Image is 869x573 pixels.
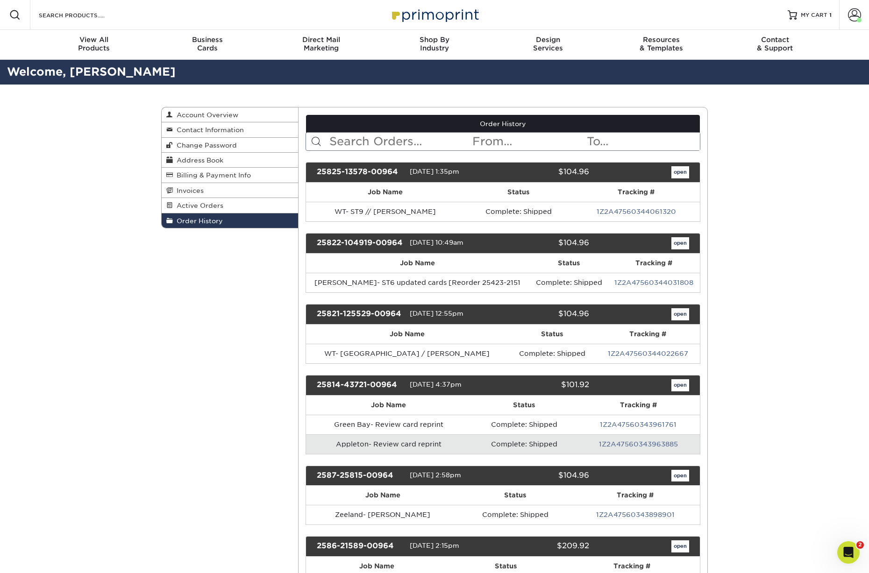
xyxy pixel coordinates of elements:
span: Direct Mail [264,35,378,44]
th: Job Name [306,486,460,505]
div: 25814-43721-00964 [310,379,410,391]
td: Zeeland- [PERSON_NAME] [306,505,460,524]
td: WT- [GEOGRAPHIC_DATA] / [PERSON_NAME] [306,344,508,363]
div: $104.96 [496,237,596,249]
span: [DATE] 10:49am [410,239,463,246]
div: $104.96 [496,470,596,482]
span: Business [151,35,264,44]
span: View All [37,35,151,44]
a: 1Z2A47560343963885 [599,440,678,448]
th: Tracking # [596,325,700,344]
a: Contact Information [162,122,298,137]
a: Invoices [162,183,298,198]
a: open [671,237,689,249]
a: 1Z2A47560344061320 [597,208,676,215]
div: $104.96 [496,308,596,320]
td: Complete: Shipped [508,344,596,363]
a: BusinessCards [151,30,264,60]
div: Industry [378,35,491,52]
div: Marketing [264,35,378,52]
td: Green Bay- Review card reprint [306,415,471,434]
span: Address Book [173,156,223,164]
input: From... [471,133,585,150]
span: Active Orders [173,202,223,209]
a: Contact& Support [718,30,832,60]
span: Design [491,35,605,44]
span: [DATE] 1:35pm [410,168,459,175]
a: DesignServices [491,30,605,60]
th: Job Name [306,325,508,344]
a: 1Z2A47560344022667 [608,350,688,357]
a: Resources& Templates [605,30,718,60]
input: Search Orders... [328,133,472,150]
div: Products [37,35,151,52]
span: Contact Information [173,126,244,134]
a: open [671,540,689,552]
span: MY CART [801,11,827,19]
th: Job Name [306,254,530,273]
input: To... [586,133,700,150]
span: [DATE] 2:15pm [410,542,459,550]
img: Primoprint [388,5,481,25]
div: $104.96 [496,166,596,178]
div: 2587-25815-00964 [310,470,410,482]
td: Complete: Shipped [471,434,577,454]
th: Job Name [306,396,471,415]
th: Status [529,254,608,273]
a: open [671,166,689,178]
th: Tracking # [573,183,700,202]
a: open [671,379,689,391]
div: & Support [718,35,832,52]
div: 25825-13578-00964 [310,166,410,178]
span: Shop By [378,35,491,44]
td: Complete: Shipped [460,505,571,524]
a: Active Orders [162,198,298,213]
th: Tracking # [571,486,700,505]
iframe: Intercom live chat [837,541,860,564]
div: $209.92 [496,540,596,552]
a: Direct MailMarketing [264,30,378,60]
span: Change Password [173,141,237,149]
a: Shop ByIndustry [378,30,491,60]
div: Cards [151,35,264,52]
span: 1 [829,12,832,18]
th: Job Name [306,183,464,202]
span: [DATE] 2:58pm [410,471,461,479]
div: & Templates [605,35,718,52]
th: Status [471,396,577,415]
a: View AllProducts [37,30,151,60]
th: Status [508,325,596,344]
th: Tracking # [577,396,700,415]
span: Invoices [173,187,204,194]
a: open [671,308,689,320]
a: Billing & Payment Info [162,168,298,183]
div: 2586-21589-00964 [310,540,410,552]
span: [DATE] 4:37pm [410,381,462,388]
a: Order History [306,115,700,133]
span: Order History [173,217,223,225]
span: [DATE] 12:55pm [410,310,463,317]
a: 1Z2A47560343898901 [596,511,675,518]
td: Appleton- Review card reprint [306,434,471,454]
span: 2 [856,541,864,549]
a: Account Overview [162,107,298,122]
iframe: Google Customer Reviews [2,545,79,570]
div: Services [491,35,605,52]
input: SEARCH PRODUCTS..... [38,9,129,21]
th: Status [464,183,573,202]
th: Tracking # [608,254,700,273]
span: Account Overview [173,111,238,119]
div: 25821-125529-00964 [310,308,410,320]
td: [PERSON_NAME]- ST6 updated cards [Reorder 25423-2151 [306,273,530,292]
span: Billing & Payment Info [173,171,251,179]
a: Change Password [162,138,298,153]
div: $101.92 [496,379,596,391]
a: 1Z2A47560343961761 [600,421,677,428]
th: Status [460,486,571,505]
div: 25822-104919-00964 [310,237,410,249]
a: 1Z2A47560344031808 [614,279,693,286]
td: WT- ST9 // [PERSON_NAME] [306,202,464,221]
td: Complete: Shipped [529,273,608,292]
a: Order History [162,213,298,228]
a: open [671,470,689,482]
